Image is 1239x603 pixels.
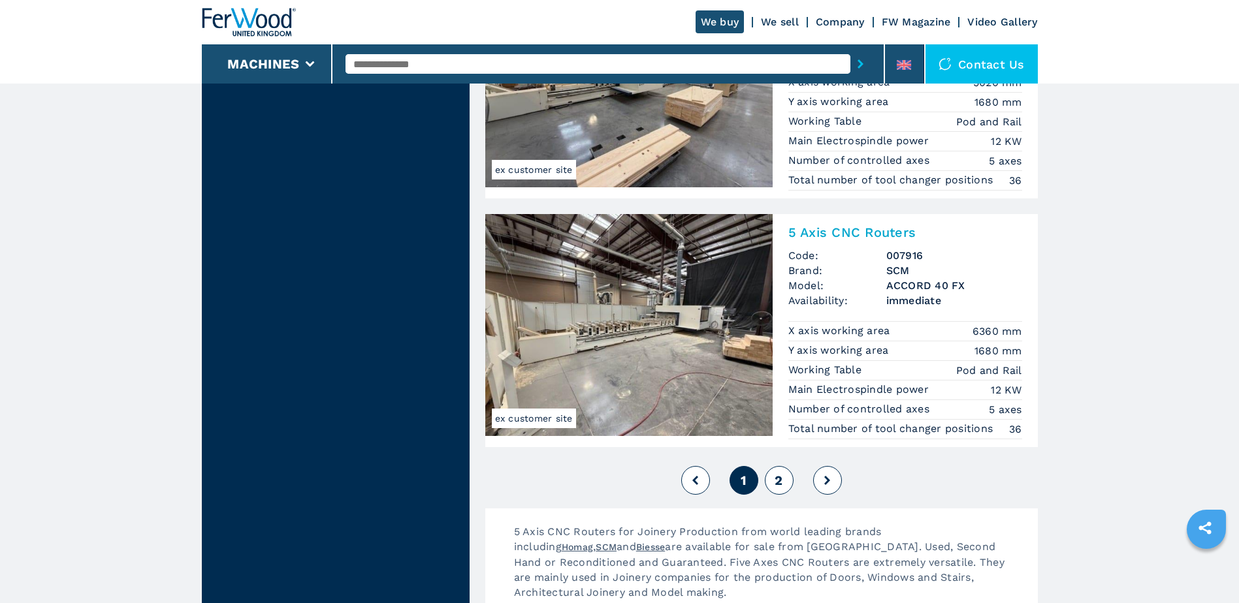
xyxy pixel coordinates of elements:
[788,95,892,109] p: Y axis working area
[562,542,593,552] a: Homag
[775,472,782,488] span: 2
[227,56,299,72] button: Machines
[788,324,893,338] p: X axis working area
[974,343,1022,358] em: 1680 mm
[730,466,758,495] button: 1
[925,44,1038,84] div: Contact us
[816,16,865,28] a: Company
[1189,512,1221,544] a: sharethis
[788,224,1022,240] h2: 5 Axis CNC Routers
[886,278,1022,293] h3: ACCORD 40 FX
[485,214,773,436] img: 5 Axis CNC Routers SCM ACCORD 40 FX
[492,160,576,179] span: ex customer site
[1009,173,1022,188] em: 36
[886,248,1022,263] h3: 007916
[788,153,933,168] p: Number of controlled axes
[696,10,745,33] a: We buy
[788,402,933,416] p: Number of controlled axes
[973,324,1022,339] em: 6360 mm
[886,263,1022,278] h3: SCM
[989,402,1022,417] em: 5 axes
[967,16,1037,28] a: Video Gallery
[765,466,794,495] button: 2
[761,16,799,28] a: We sell
[788,263,886,278] span: Brand:
[850,49,871,79] button: submit-button
[788,278,886,293] span: Model:
[485,214,1038,447] a: 5 Axis CNC Routers SCM ACCORD 40 FXex customer site5 Axis CNC RoutersCode:007916Brand:SCMModel:AC...
[788,343,892,358] p: Y axis working area
[956,363,1022,378] em: Pod and Rail
[788,422,997,436] p: Total number of tool changer positions
[788,114,865,129] p: Working Table
[636,542,666,552] a: Biesse
[991,382,1022,397] em: 12 KW
[991,134,1022,149] em: 12 KW
[202,8,296,37] img: Ferwood
[974,95,1022,110] em: 1680 mm
[492,409,576,428] span: ex customer site
[882,16,951,28] a: FW Magazine
[956,114,1022,129] em: Pod and Rail
[788,134,933,148] p: Main Electrospindle power
[788,382,933,397] p: Main Electrospindle power
[788,363,865,377] p: Working Table
[788,293,886,308] span: Availability:
[788,248,886,263] span: Code:
[596,542,617,552] a: SCM
[788,173,997,187] p: Total number of tool changer positions
[886,293,1022,308] span: immediate
[1009,422,1022,437] em: 36
[741,472,747,488] span: 1
[1183,544,1229,593] iframe: Chat
[989,153,1022,168] em: 5 axes
[939,57,952,70] img: Contact us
